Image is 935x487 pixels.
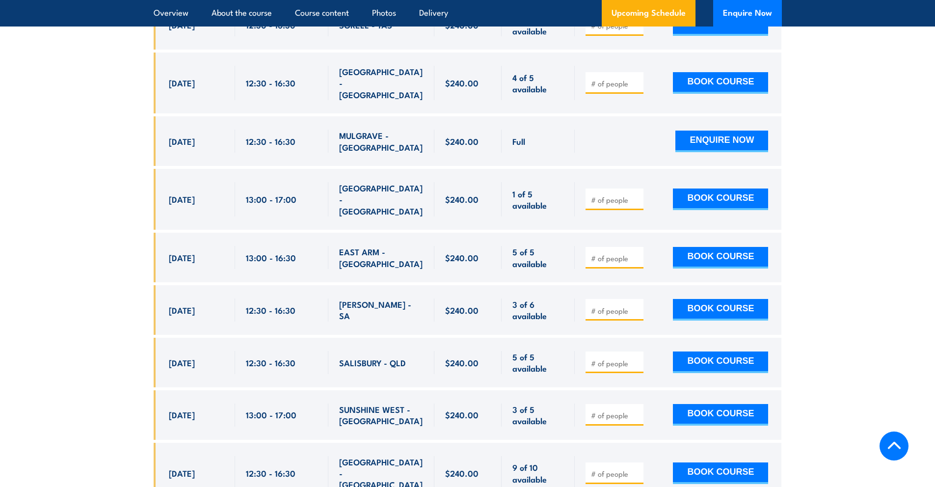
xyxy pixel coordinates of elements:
span: 12:30 - 16:30 [246,467,295,479]
span: [DATE] [169,357,195,368]
span: [GEOGRAPHIC_DATA] - [GEOGRAPHIC_DATA] [339,66,424,100]
span: [DATE] [169,135,195,147]
button: BOOK COURSE [673,352,768,373]
span: 13:00 - 17:00 [246,193,296,205]
span: 12:30 - 16:30 [246,77,295,88]
input: # of people [591,253,640,263]
span: [DATE] [169,193,195,205]
span: MULGRAVE - [GEOGRAPHIC_DATA] [339,130,424,153]
span: 3 of 6 available [512,298,564,322]
span: 5 of 5 available [512,13,564,36]
span: 5 of 5 available [512,351,564,374]
span: 12:30 - 16:30 [246,357,295,368]
span: 12:30 - 16:30 [246,135,295,147]
input: # of people [591,358,640,368]
span: [DATE] [169,19,195,30]
span: $240.00 [445,193,479,205]
span: 1 of 5 available [512,188,564,211]
span: SORELL - TAS [339,19,392,30]
button: BOOK COURSE [673,462,768,484]
span: EAST ARM - [GEOGRAPHIC_DATA] [339,246,424,269]
button: BOOK COURSE [673,247,768,269]
span: $240.00 [445,19,479,30]
span: SUNSHINE WEST - [GEOGRAPHIC_DATA] [339,404,424,427]
span: $240.00 [445,357,479,368]
input: # of people [591,469,640,479]
button: BOOK COURSE [673,404,768,426]
input: # of people [591,195,640,205]
span: [DATE] [169,409,195,420]
input: # of people [591,79,640,88]
span: [DATE] [169,252,195,263]
span: $240.00 [445,77,479,88]
span: [DATE] [169,467,195,479]
button: BOOK COURSE [673,72,768,94]
span: [GEOGRAPHIC_DATA] - [GEOGRAPHIC_DATA] [339,182,424,216]
span: 9 of 10 available [512,461,564,485]
span: 13:00 - 17:00 [246,409,296,420]
span: 12:30 - 16:30 [246,19,295,30]
span: SALISBURY - QLD [339,357,406,368]
span: 12:30 - 16:30 [246,304,295,316]
span: $240.00 [445,135,479,147]
input: # of people [591,410,640,420]
span: $240.00 [445,252,479,263]
span: 4 of 5 available [512,72,564,95]
span: 13:00 - 16:30 [246,252,296,263]
span: $240.00 [445,409,479,420]
button: BOOK COURSE [673,299,768,321]
span: 5 of 5 available [512,246,564,269]
button: BOOK COURSE [673,189,768,210]
button: ENQUIRE NOW [675,131,768,152]
span: [DATE] [169,304,195,316]
span: $240.00 [445,304,479,316]
span: 3 of 5 available [512,404,564,427]
span: [DATE] [169,77,195,88]
span: [PERSON_NAME] - SA [339,298,424,322]
span: Full [512,135,525,147]
span: $240.00 [445,467,479,479]
input: # of people [591,306,640,316]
